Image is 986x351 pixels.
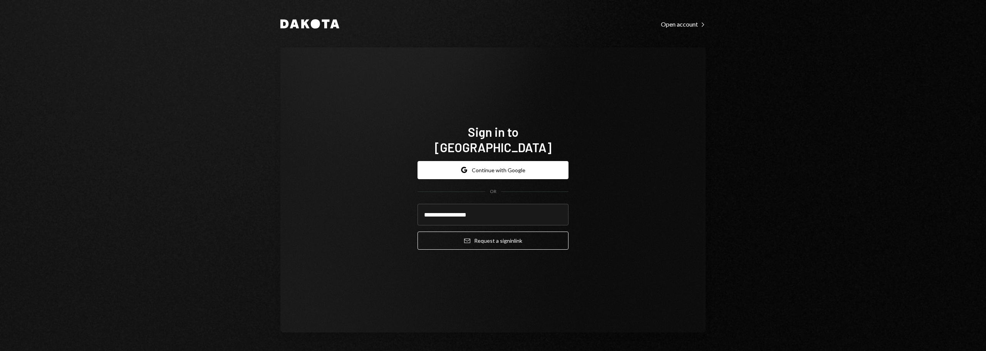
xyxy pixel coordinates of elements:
[418,232,568,250] button: Request a signinlink
[661,20,706,28] a: Open account
[418,161,568,179] button: Continue with Google
[490,188,496,195] div: OR
[418,124,568,155] h1: Sign in to [GEOGRAPHIC_DATA]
